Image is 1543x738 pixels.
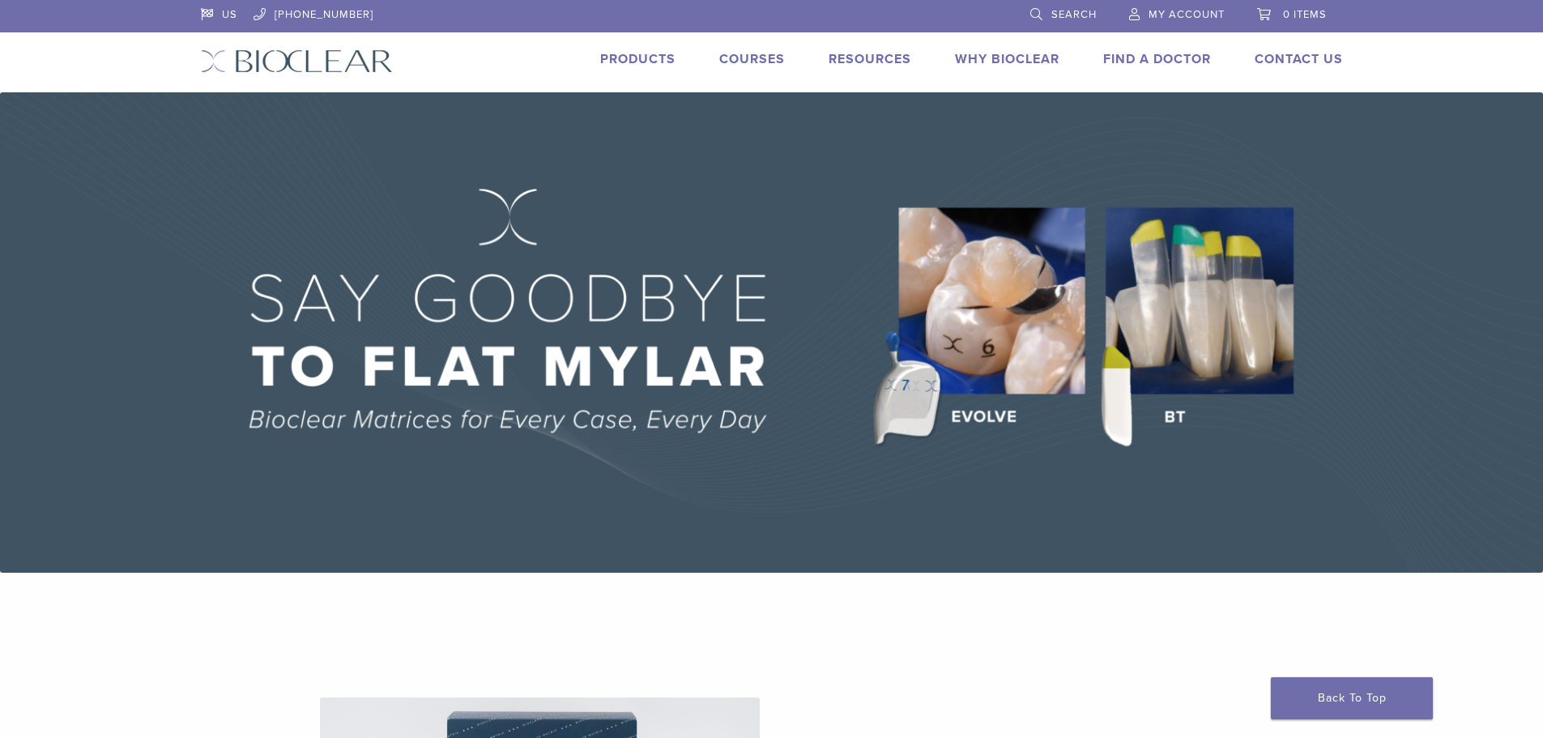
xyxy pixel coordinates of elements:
[1051,8,1097,21] span: Search
[1255,51,1343,67] a: Contact Us
[955,51,1059,67] a: Why Bioclear
[719,51,785,67] a: Courses
[1283,8,1327,21] span: 0 items
[600,51,676,67] a: Products
[201,49,393,73] img: Bioclear
[1149,8,1225,21] span: My Account
[829,51,911,67] a: Resources
[1103,51,1211,67] a: Find A Doctor
[1271,677,1433,719] a: Back To Top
